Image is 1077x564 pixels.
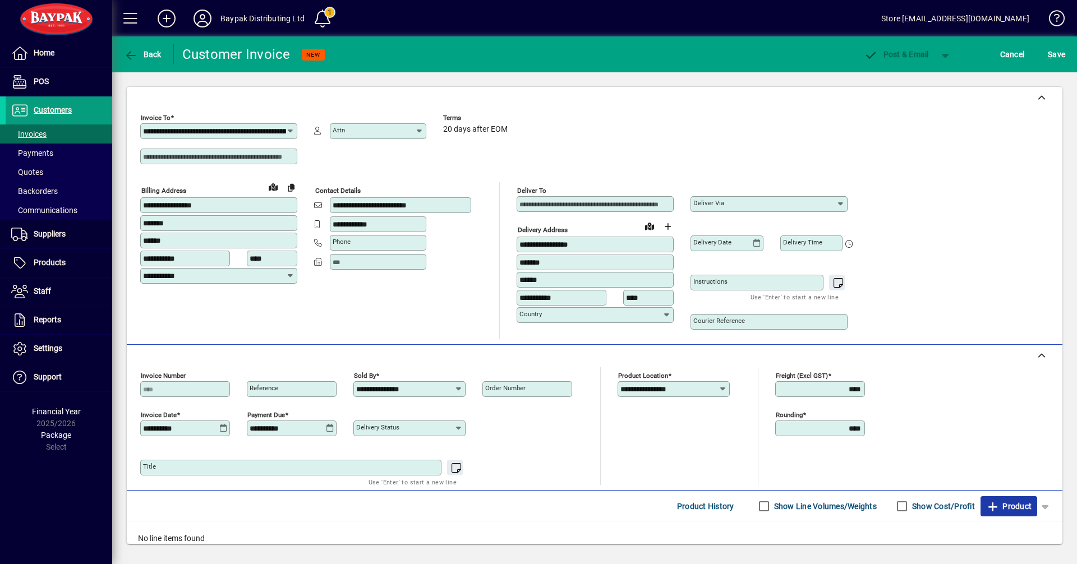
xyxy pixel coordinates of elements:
[34,372,62,381] span: Support
[34,258,66,267] span: Products
[443,125,508,134] span: 20 days after EOM
[517,187,546,195] mat-label: Deliver To
[641,217,659,235] a: View on map
[112,44,174,64] app-page-header-button: Back
[369,475,457,488] mat-hint: Use 'Enter' to start a new line
[333,238,351,246] mat-label: Phone
[881,10,1029,27] div: Store [EMAIL_ADDRESS][DOMAIN_NAME]
[485,384,526,392] mat-label: Order number
[443,114,510,122] span: Terms
[34,344,62,353] span: Settings
[11,168,43,177] span: Quotes
[306,51,320,58] span: NEW
[41,431,71,440] span: Package
[6,278,112,306] a: Staff
[673,496,739,516] button: Product History
[6,163,112,182] a: Quotes
[6,39,112,67] a: Home
[220,10,305,27] div: Baypak Distributing Ltd
[250,384,278,392] mat-label: Reference
[618,372,668,380] mat-label: Product location
[883,50,889,59] span: P
[1048,50,1052,59] span: S
[34,315,61,324] span: Reports
[247,411,285,419] mat-label: Payment due
[11,149,53,158] span: Payments
[141,114,171,122] mat-label: Invoice To
[282,178,300,196] button: Copy to Delivery address
[185,8,220,29] button: Profile
[11,206,77,215] span: Communications
[1045,44,1068,64] button: Save
[986,497,1032,515] span: Product
[6,124,112,144] a: Invoices
[6,220,112,248] a: Suppliers
[11,130,47,138] span: Invoices
[981,496,1037,516] button: Product
[264,178,282,196] a: View on map
[677,497,734,515] span: Product History
[693,238,731,246] mat-label: Delivery date
[776,372,828,380] mat-label: Freight (excl GST)
[910,501,975,512] label: Show Cost/Profit
[6,363,112,391] a: Support
[751,290,839,303] mat-hint: Use 'Enter' to start a new line
[141,411,177,419] mat-label: Invoice date
[6,249,112,277] a: Products
[6,68,112,96] a: POS
[141,372,186,380] mat-label: Invoice number
[864,50,929,59] span: ost & Email
[182,45,291,63] div: Customer Invoice
[693,278,728,285] mat-label: Instructions
[6,335,112,363] a: Settings
[776,411,803,419] mat-label: Rounding
[858,44,935,64] button: Post & Email
[772,501,877,512] label: Show Line Volumes/Weights
[6,144,112,163] a: Payments
[519,310,542,318] mat-label: Country
[6,306,112,334] a: Reports
[354,372,376,380] mat-label: Sold by
[1000,45,1025,63] span: Cancel
[34,105,72,114] span: Customers
[356,423,399,431] mat-label: Delivery status
[34,48,54,57] span: Home
[124,50,162,59] span: Back
[11,187,58,196] span: Backorders
[6,201,112,220] a: Communications
[1048,45,1065,63] span: ave
[693,199,724,207] mat-label: Deliver via
[127,521,1062,556] div: No line items found
[34,77,49,86] span: POS
[333,126,345,134] mat-label: Attn
[783,238,822,246] mat-label: Delivery time
[149,8,185,29] button: Add
[659,218,676,235] button: Choose address
[34,229,66,238] span: Suppliers
[143,463,156,470] mat-label: Title
[32,407,81,416] span: Financial Year
[121,44,164,64] button: Back
[6,182,112,201] a: Backorders
[997,44,1028,64] button: Cancel
[693,317,745,325] mat-label: Courier Reference
[34,286,51,295] span: Staff
[1041,2,1063,39] a: Knowledge Base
